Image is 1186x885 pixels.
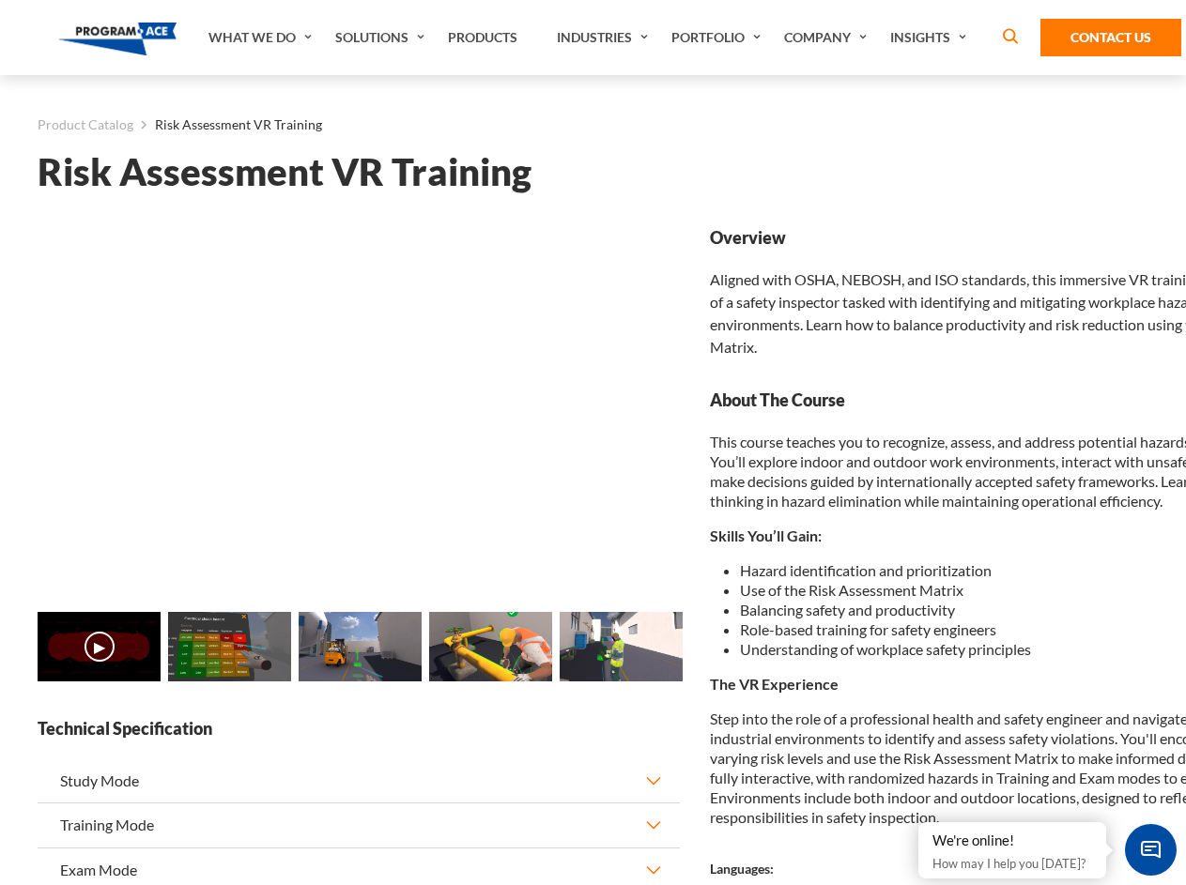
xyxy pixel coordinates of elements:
[38,612,161,681] img: Risk Assessment VR Training - Video 0
[38,113,133,137] a: Product Catalog
[168,612,291,681] img: Risk Assessment VR Training - Preview 1
[1040,19,1181,56] a: Contact Us
[38,226,680,587] iframe: Risk Assessment VR Training - Video 0
[1125,824,1177,876] span: Chat Widget
[429,612,552,681] img: Risk Assessment VR Training - Preview 3
[299,612,422,681] img: Risk Assessment VR Training - Preview 2
[710,861,774,877] strong: Languages:
[38,803,680,847] button: Training Mode
[133,113,322,137] li: Risk Assessment VR Training
[932,852,1092,875] p: How may I help you [DATE]?
[38,717,680,740] strong: Technical Specification
[58,23,177,55] img: Program-Ace
[38,759,680,802] button: Study Mode
[932,832,1092,850] div: We're online!
[560,612,683,681] img: Risk Assessment VR Training - Preview 4
[85,632,115,662] button: ▶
